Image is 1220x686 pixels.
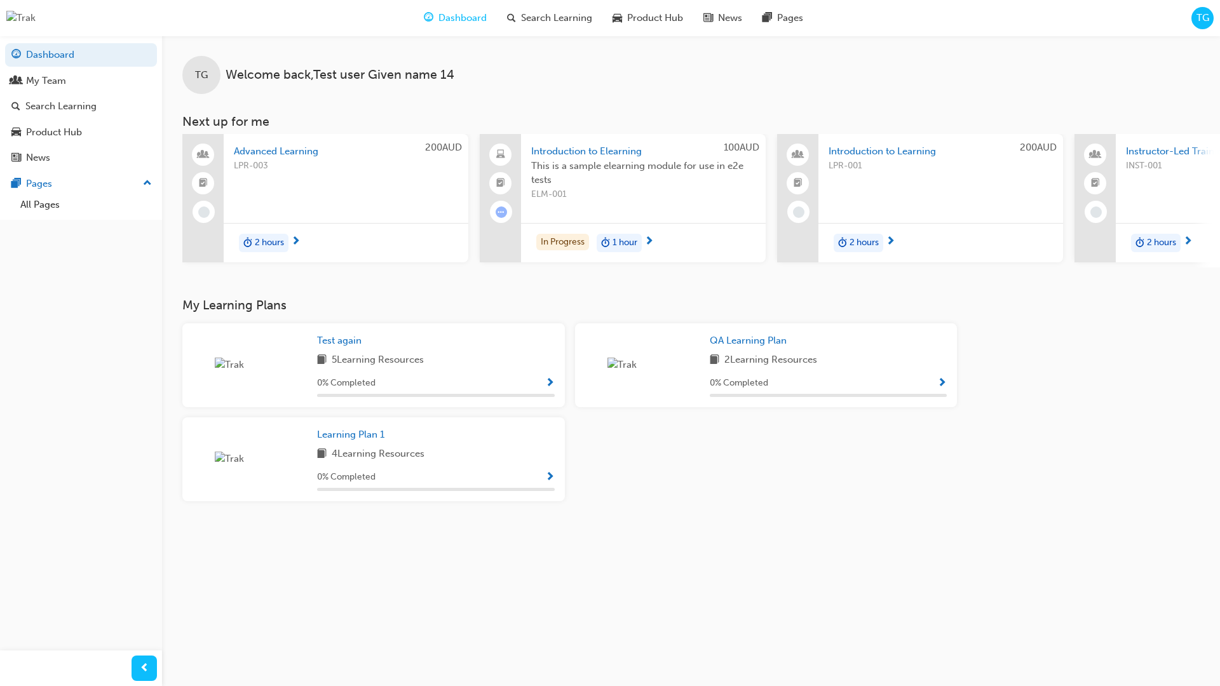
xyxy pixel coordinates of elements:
span: booktick-icon [496,175,505,192]
a: Learning Plan 1 [317,427,390,442]
span: Test again [317,335,362,346]
span: duration-icon [243,235,252,252]
span: 2 hours [1147,236,1176,250]
button: Show Progress [937,375,947,391]
a: Dashboard [5,43,157,67]
span: 2 hours [255,236,284,250]
span: QA Learning Plan [710,335,787,346]
a: pages-iconPages [752,5,813,31]
span: Introduction to Elearning [531,144,756,159]
span: pages-icon [762,10,772,26]
span: book-icon [317,353,327,368]
span: 200AUD [425,142,462,153]
button: Show Progress [545,469,555,485]
a: 200AUDIntroduction to LearningLPR-001duration-icon2 hours [777,134,1063,262]
span: next-icon [886,236,895,248]
img: Trak [215,358,285,372]
span: LPR-003 [234,159,458,173]
span: prev-icon [140,661,149,676]
span: next-icon [644,236,654,248]
a: Product Hub [5,121,157,144]
span: learningRecordVerb_NONE-icon [1090,206,1102,218]
span: 2 hours [850,236,879,250]
span: News [718,11,742,25]
span: next-icon [1183,236,1193,248]
span: people-icon [199,147,208,163]
span: car-icon [11,127,21,138]
span: people-icon [1091,147,1100,163]
span: people-icon [11,76,21,87]
span: 4 Learning Resources [332,447,424,462]
img: Trak [215,452,285,466]
span: people-icon [794,147,803,163]
a: news-iconNews [693,5,752,31]
span: duration-icon [1135,235,1144,252]
span: Pages [777,11,803,25]
button: TG [1191,7,1214,29]
a: All Pages [15,195,157,215]
span: search-icon [507,10,516,26]
span: Learning Plan 1 [317,429,384,440]
button: DashboardMy TeamSearch LearningProduct HubNews [5,41,157,172]
h3: Next up for me [162,114,1220,129]
img: Trak [607,358,677,372]
div: My Team [26,74,66,88]
span: LPR-001 [829,159,1053,173]
span: 5 Learning Resources [332,353,424,368]
div: News [26,151,50,165]
span: Advanced Learning [234,144,458,159]
span: Dashboard [438,11,487,25]
button: Show Progress [545,375,555,391]
span: news-icon [11,152,21,164]
span: news-icon [703,10,713,26]
span: Product Hub [627,11,683,25]
div: Product Hub [26,125,82,140]
a: Search Learning [5,95,157,118]
span: 100AUD [724,142,759,153]
div: In Progress [536,234,589,251]
span: booktick-icon [794,175,803,192]
span: ELM-001 [531,187,756,202]
span: 2 Learning Resources [724,353,817,368]
span: 0 % Completed [317,470,376,485]
span: TG [1196,11,1209,25]
span: duration-icon [601,235,610,252]
span: book-icon [710,353,719,368]
a: search-iconSearch Learning [497,5,602,31]
span: next-icon [291,236,301,248]
a: car-iconProduct Hub [602,5,693,31]
button: Pages [5,172,157,196]
span: Show Progress [545,472,555,483]
a: guage-iconDashboard [414,5,497,31]
span: laptop-icon [496,147,505,163]
span: booktick-icon [1091,175,1100,192]
div: Search Learning [25,99,97,114]
span: guage-icon [424,10,433,26]
span: up-icon [143,175,152,192]
span: learningRecordVerb_NONE-icon [198,206,210,218]
a: News [5,146,157,170]
div: Pages [26,177,52,191]
a: My Team [5,69,157,93]
h3: My Learning Plans [182,298,957,313]
a: Test again [317,333,367,348]
span: Show Progress [545,378,555,389]
span: learningRecordVerb_ATTEMPT-icon [496,206,507,218]
span: guage-icon [11,50,21,61]
span: booktick-icon [199,175,208,192]
span: Welcome back , Test user Given name 14 [226,68,454,83]
span: learningRecordVerb_NONE-icon [793,206,804,218]
a: QA Learning Plan [710,333,792,348]
a: 100AUDIntroduction to ElearningThis is a sample elearning module for use in e2e testsELM-001In Pr... [480,134,766,262]
span: car-icon [613,10,622,26]
span: duration-icon [838,235,847,252]
span: 1 hour [613,236,637,250]
span: Introduction to Learning [829,144,1053,159]
span: 200AUD [1020,142,1057,153]
span: TG [195,68,208,83]
span: Show Progress [937,378,947,389]
img: Trak [6,11,36,25]
span: This is a sample elearning module for use in e2e tests [531,159,756,187]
